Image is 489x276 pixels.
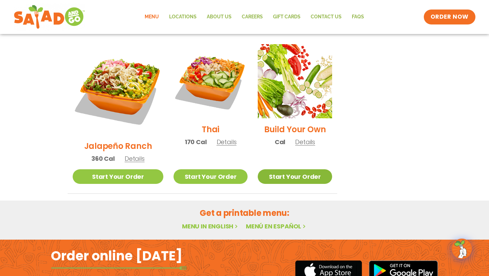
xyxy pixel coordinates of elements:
img: Product photo for Jalapeño Ranch Salad [73,44,163,135]
a: Start Your Order [258,169,332,184]
a: Menú en español [246,222,307,230]
img: wpChatIcon [452,239,471,258]
a: Start Your Order [73,169,163,184]
span: Details [295,138,315,146]
a: Start Your Order [174,169,248,184]
img: new-SAG-logo-768×292 [14,3,85,31]
a: Menu in English [182,222,239,230]
img: fork [51,266,187,270]
a: GIFT CARDS [268,9,306,25]
img: Product photo for Thai Salad [174,44,248,118]
h2: Build Your Own [264,123,326,135]
a: About Us [202,9,237,25]
a: Careers [237,9,268,25]
span: ORDER NOW [431,13,469,21]
nav: Menu [140,9,369,25]
a: ORDER NOW [424,10,475,24]
span: Details [125,154,145,163]
h2: Get a printable menu: [68,207,421,219]
span: 170 Cal [185,137,207,146]
a: Menu [140,9,164,25]
a: Locations [164,9,202,25]
span: 360 Cal [91,154,115,163]
h2: Thai [202,123,219,135]
span: Details [217,138,237,146]
a: FAQs [347,9,369,25]
h2: Order online [DATE] [51,247,182,264]
h2: Jalapeño Ranch [84,140,152,152]
span: Cal [275,137,285,146]
a: Contact Us [306,9,347,25]
img: Product photo for Build Your Own [258,44,332,118]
